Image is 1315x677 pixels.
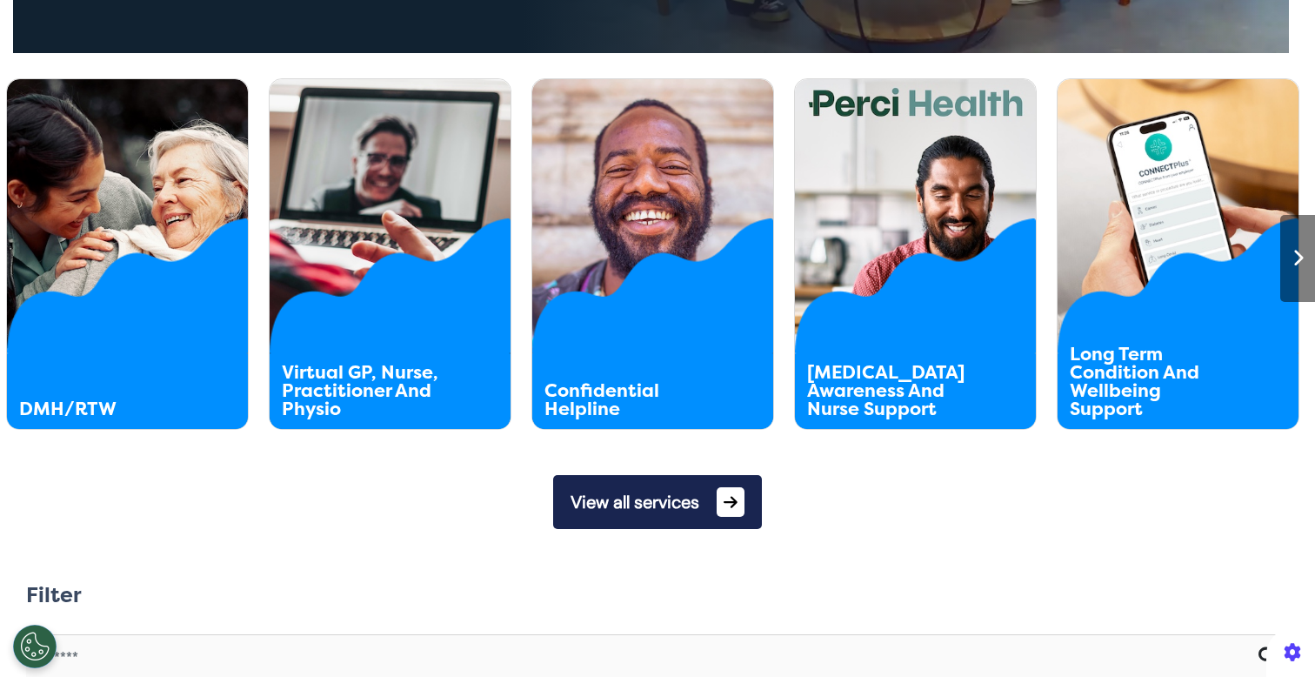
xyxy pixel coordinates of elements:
div: Confidential Helpline [544,382,713,419]
h2: Filter [26,583,82,608]
button: Open Preferences [13,625,57,668]
div: DMH/RTW [19,400,188,419]
div: Long Term Condition And Wellbeing Support [1070,345,1238,419]
button: View all services [553,475,762,529]
div: Virtual GP, Nurse, Practitioner And Physio [282,364,451,419]
div: [MEDICAL_DATA] Awareness And Nurse Support [807,364,976,419]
